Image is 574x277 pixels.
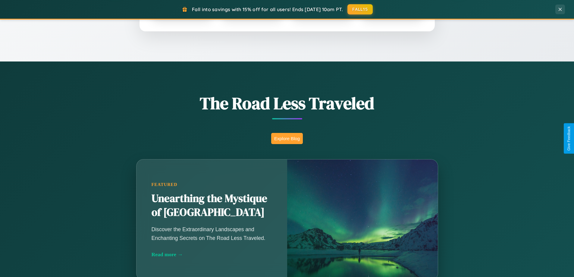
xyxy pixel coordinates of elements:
span: Fall into savings with 15% off for all users! Ends [DATE] 10am PT. [192,6,343,12]
div: Read more → [152,251,272,258]
h1: The Road Less Traveled [106,92,468,115]
button: Explore Blog [271,133,303,144]
button: FALL15 [347,4,373,14]
h2: Unearthing the Mystique of [GEOGRAPHIC_DATA] [152,192,272,219]
div: Featured [152,182,272,187]
p: Discover the Extraordinary Landscapes and Enchanting Secrets on The Road Less Traveled. [152,225,272,242]
div: Give Feedback [567,126,571,151]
